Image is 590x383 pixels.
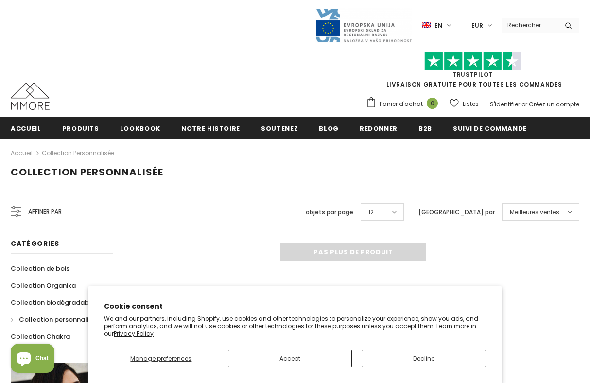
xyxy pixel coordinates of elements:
[521,100,527,108] span: or
[130,354,191,363] span: Manage preferences
[366,56,579,88] span: LIVRAISON GRATUITE POUR TOUTES LES COMMANDES
[19,315,100,324] span: Collection personnalisée
[104,301,486,312] h2: Cookie consent
[306,208,353,217] label: objets par page
[366,97,443,111] a: Panier d'achat 0
[104,315,486,338] p: We and our partners, including Shopify, use cookies and other technologies to personalize your ex...
[181,124,240,133] span: Notre histoire
[424,52,521,70] img: Faites confiance aux étoiles pilotes
[452,70,493,79] a: TrustPilot
[427,98,438,109] span: 0
[368,208,374,217] span: 12
[11,298,95,307] span: Collection biodégradable
[502,18,557,32] input: Search Site
[120,124,160,133] span: Lookbook
[315,21,412,29] a: Javni Razpis
[319,124,339,133] span: Blog
[529,100,579,108] a: Créez un compte
[11,260,69,277] a: Collection de bois
[42,149,114,157] a: Collection personnalisée
[62,117,99,139] a: Produits
[261,124,298,133] span: soutenez
[471,21,483,31] span: EUR
[11,117,41,139] a: Accueil
[181,117,240,139] a: Notre histoire
[11,124,41,133] span: Accueil
[120,117,160,139] a: Lookbook
[114,330,154,338] a: Privacy Policy
[450,95,479,112] a: Listes
[28,207,62,217] span: Affiner par
[11,83,50,110] img: Cas MMORE
[228,350,352,367] button: Accept
[418,124,432,133] span: B2B
[453,124,527,133] span: Suivi de commande
[261,117,298,139] a: soutenez
[62,124,99,133] span: Produits
[11,294,95,311] a: Collection biodégradable
[463,99,479,109] span: Listes
[11,332,70,341] span: Collection Chakra
[319,117,339,139] a: Blog
[11,165,163,179] span: Collection personnalisée
[11,239,59,248] span: Catégories
[11,311,100,328] a: Collection personnalisée
[434,21,442,31] span: en
[11,281,76,290] span: Collection Organika
[11,277,76,294] a: Collection Organika
[362,350,486,367] button: Decline
[8,344,57,375] inbox-online-store-chat: Shopify online store chat
[380,99,423,109] span: Panier d'achat
[11,147,33,159] a: Accueil
[11,328,70,345] a: Collection Chakra
[315,8,412,43] img: Javni Razpis
[422,21,431,30] img: i-lang-1.png
[360,124,398,133] span: Redonner
[104,350,218,367] button: Manage preferences
[490,100,520,108] a: S'identifier
[418,117,432,139] a: B2B
[453,117,527,139] a: Suivi de commande
[510,208,559,217] span: Meilleures ventes
[360,117,398,139] a: Redonner
[11,264,69,273] span: Collection de bois
[418,208,495,217] label: [GEOGRAPHIC_DATA] par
